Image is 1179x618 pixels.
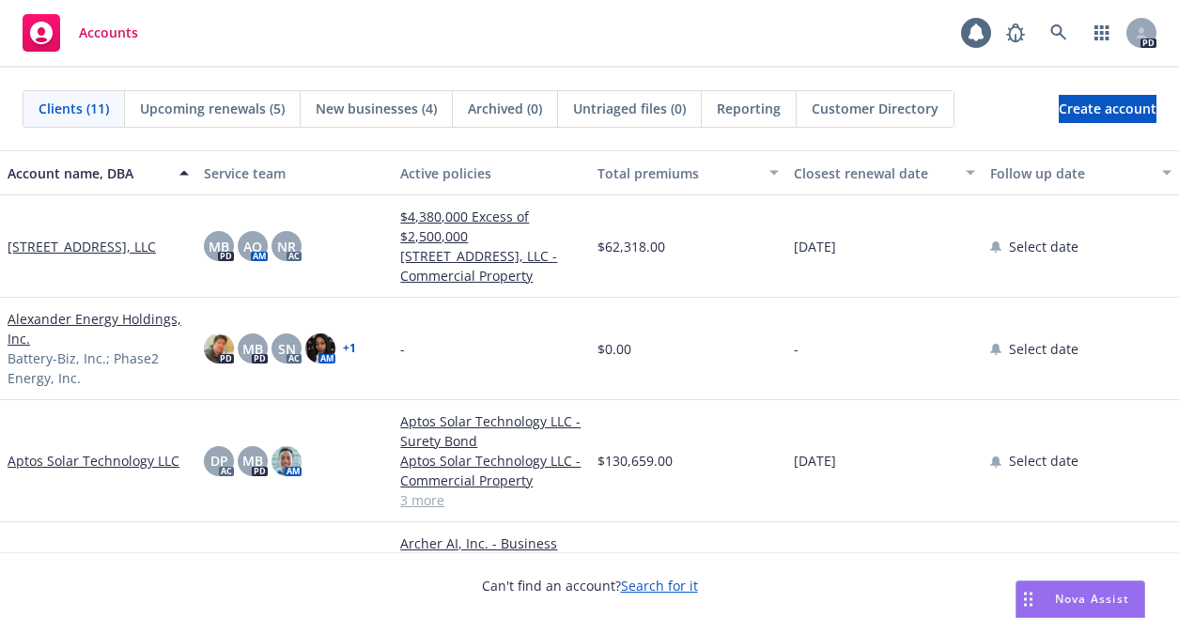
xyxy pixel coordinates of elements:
span: Can't find an account? [482,576,698,595]
button: Nova Assist [1016,580,1145,618]
div: Total premiums [597,163,758,183]
span: NR [277,237,296,256]
span: MB [209,237,229,256]
a: Aptos Solar Technology LLC [8,451,179,471]
span: [DATE] [794,237,836,256]
span: - [794,339,799,359]
span: $130,659.00 [597,451,673,471]
span: Select date [1009,451,1078,471]
span: Untriaged files (0) [573,99,686,118]
span: Create account [1059,91,1156,127]
span: Archived (0) [468,99,542,118]
span: New businesses (4) [316,99,437,118]
a: Switch app [1083,14,1121,52]
span: MB [242,339,263,359]
button: Service team [196,150,393,195]
span: DP [210,451,228,471]
span: Reporting [717,99,781,118]
span: Select date [1009,237,1078,256]
span: Upcoming renewals (5) [140,99,285,118]
span: $62,318.00 [597,237,665,256]
a: Aptos Solar Technology LLC - Surety Bond [400,411,582,451]
span: [DATE] [794,451,836,471]
a: Report a Bug [997,14,1034,52]
span: $0.00 [597,339,631,359]
button: Active policies [393,150,589,195]
span: AO [243,237,262,256]
a: Aptos Solar Technology LLC - Commercial Property [400,451,582,490]
div: Drag to move [1016,581,1040,617]
img: photo [271,446,302,476]
a: $4,380,000 Excess of $2,500,000 [400,207,582,246]
div: Account name, DBA [8,163,168,183]
span: Accounts [79,25,138,40]
div: Service team [204,163,385,183]
span: Nova Assist [1055,591,1129,607]
a: Alexander Energy Holdings, Inc. [8,309,189,348]
div: Closest renewal date [794,163,954,183]
a: Archer AI, Inc. - Business Owners [400,533,582,573]
span: - [400,339,405,359]
img: photo [305,333,335,363]
span: Select date [1009,339,1078,359]
button: Total premiums [590,150,786,195]
a: 3 more [400,490,582,510]
a: Search [1040,14,1078,52]
button: Closest renewal date [786,150,983,195]
button: Follow up date [983,150,1179,195]
a: [STREET_ADDRESS], LLC [8,237,156,256]
img: photo [204,333,234,363]
span: Clients (11) [39,99,109,118]
span: Battery-Biz, Inc.; Phase2 Energy, Inc. [8,348,189,388]
a: [STREET_ADDRESS], LLC - Commercial Property [400,246,582,286]
a: Create account [1059,95,1156,123]
a: + 1 [343,343,356,354]
div: Follow up date [990,163,1151,183]
span: MB [242,451,263,471]
span: SN [278,339,296,359]
a: Search for it [621,577,698,595]
a: Accounts [15,7,146,59]
div: Active policies [400,163,582,183]
span: Customer Directory [812,99,939,118]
